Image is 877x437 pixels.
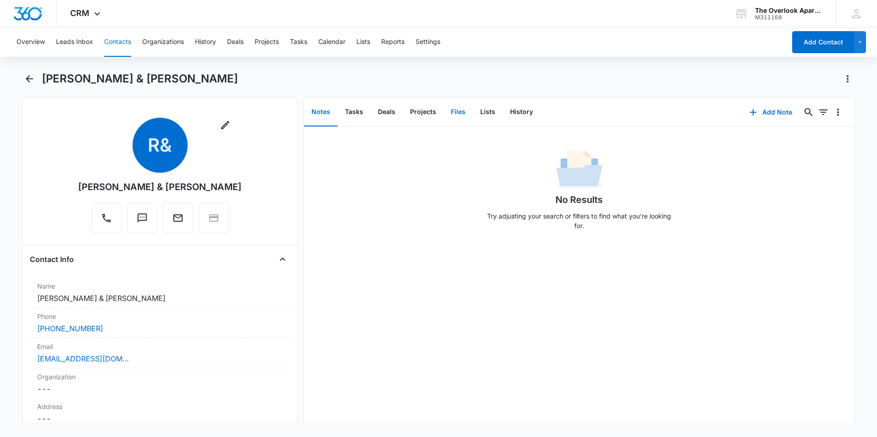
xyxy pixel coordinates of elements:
h1: No Results [555,193,603,207]
div: [PERSON_NAME] & [PERSON_NAME] [78,180,242,194]
button: Overview [17,27,45,57]
a: Email [163,217,193,225]
button: Overflow Menu [831,105,845,120]
dd: --- [37,383,283,394]
button: Email [163,203,193,233]
p: Try adjusting your search or filters to find what you’re looking for. [483,211,676,230]
h4: Contact Info [30,254,74,265]
div: account name [755,7,822,14]
label: Name [37,281,283,291]
button: Tasks [338,98,371,126]
button: Search... [801,105,816,120]
button: Close [275,252,290,267]
span: R& [133,118,188,173]
button: Projects [403,98,444,126]
a: [EMAIL_ADDRESS][DOMAIN_NAME] [37,353,129,364]
div: Phone[PHONE_NUMBER] [30,308,290,338]
button: Tasks [290,27,307,57]
button: Projects [255,27,279,57]
button: Contacts [104,27,131,57]
button: Back [22,71,36,86]
button: Deals [371,98,403,126]
button: Deals [227,27,244,57]
div: account id [755,14,822,21]
h1: [PERSON_NAME] & [PERSON_NAME] [42,72,238,86]
button: Filters [816,105,831,120]
img: No Data [556,147,602,193]
div: Organization--- [30,368,290,398]
button: Add Contact [792,31,854,53]
button: History [195,27,216,57]
a: Call [91,217,122,225]
a: Text [127,217,157,225]
a: [PHONE_NUMBER] [37,323,103,334]
button: Text [127,203,157,233]
button: Actions [840,71,855,86]
dd: --- [37,413,283,424]
button: History [503,98,540,126]
div: Address--- [30,398,290,428]
button: Settings [416,27,440,57]
dd: [PERSON_NAME] & [PERSON_NAME] [37,293,283,304]
button: Calendar [318,27,345,57]
label: Address [37,402,283,411]
button: Reports [381,27,405,57]
button: Call [91,203,122,233]
label: Organization [37,372,283,382]
button: Lists [473,98,503,126]
label: Phone [37,311,283,321]
span: CRM [70,8,89,18]
button: Lists [356,27,370,57]
button: Add Note [740,101,801,123]
button: Organizations [142,27,184,57]
button: Notes [304,98,338,126]
label: Email [37,342,283,351]
button: Files [444,98,473,126]
div: Email[EMAIL_ADDRESS][DOMAIN_NAME] [30,338,290,368]
button: Leads Inbox [56,27,93,57]
div: Name[PERSON_NAME] & [PERSON_NAME] [30,278,290,308]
